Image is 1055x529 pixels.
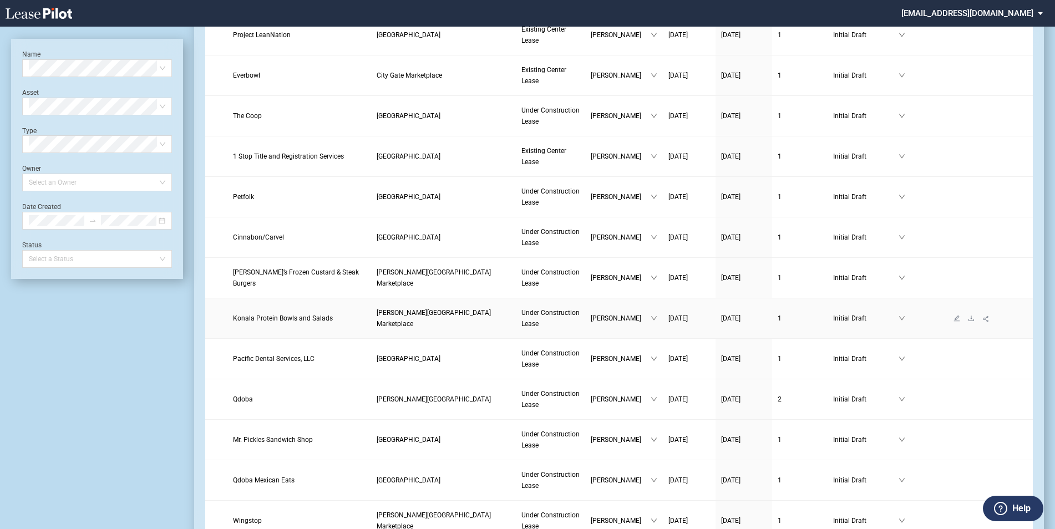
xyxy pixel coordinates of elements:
span: down [651,113,657,119]
a: Existing Center Lease [521,24,580,46]
a: [GEOGRAPHIC_DATA] [377,29,510,40]
span: 1 [778,314,782,322]
a: [DATE] [721,353,767,364]
span: 1 [778,152,782,160]
a: [DATE] [721,151,767,162]
a: [PERSON_NAME]’s Frozen Custard & Steak Burgers [233,267,365,289]
span: 1 [778,31,782,39]
span: [PERSON_NAME] [591,191,651,202]
span: down [899,113,905,119]
a: 2 [778,394,822,405]
a: [DATE] [721,191,767,202]
span: Initial Draft [833,515,899,526]
a: [GEOGRAPHIC_DATA] [377,151,510,162]
span: Kiley Ranch Marketplace [377,309,491,328]
a: Mr. Pickles Sandwich Shop [233,434,365,445]
span: [DATE] [721,476,740,484]
a: Qdoba [233,394,365,405]
span: [DATE] [721,193,740,201]
span: [DATE] [668,193,688,201]
a: 1 [778,70,822,81]
a: 1 [778,232,822,243]
span: Initial Draft [833,475,899,486]
span: Existing Center Lease [521,147,566,166]
a: Petfolk [233,191,365,202]
a: [DATE] [721,394,767,405]
span: [PERSON_NAME] [591,232,651,243]
span: Initial Draft [833,151,899,162]
span: [DATE] [668,112,688,120]
a: Under Construction Lease [521,226,580,248]
span: 1 [778,436,782,444]
a: [DATE] [721,515,767,526]
a: [DATE] [668,272,710,283]
span: [PERSON_NAME] [591,475,651,486]
span: Morrison Ranch [377,395,491,403]
a: [DATE] [721,434,767,445]
span: [DATE] [668,395,688,403]
a: [PERSON_NAME][GEOGRAPHIC_DATA] Marketplace [377,307,510,329]
span: down [651,436,657,443]
span: down [899,234,905,241]
span: 2 [778,395,782,403]
span: Under Construction Lease [521,187,580,206]
span: Harvest Grove [377,193,440,201]
span: [PERSON_NAME] [591,151,651,162]
span: down [651,315,657,322]
span: Wingstop [233,517,262,525]
span: [PERSON_NAME] [591,110,651,121]
span: down [651,72,657,79]
span: [DATE] [721,355,740,363]
a: The Coop [233,110,365,121]
a: [DATE] [668,29,710,40]
a: City Gate Marketplace [377,70,510,81]
span: [PERSON_NAME] [591,313,651,324]
span: Initial Draft [833,70,899,81]
span: 1 [778,193,782,201]
span: Freddy’s Frozen Custard & Steak Burgers [233,268,359,287]
span: [DATE] [721,517,740,525]
span: down [899,436,905,443]
a: [DATE] [668,475,710,486]
span: down [899,477,905,484]
a: 1 [778,475,822,486]
span: 1 Stop Title and Registration Services [233,152,344,160]
a: 1 [778,110,822,121]
label: Help [1012,501,1031,516]
span: down [899,32,905,38]
a: Under Construction Lease [521,186,580,208]
a: [DATE] [721,70,767,81]
span: 1 [778,72,782,79]
a: [GEOGRAPHIC_DATA] [377,475,510,486]
label: Type [22,127,37,135]
a: [GEOGRAPHIC_DATA] [377,353,510,364]
span: Under Construction Lease [521,309,580,328]
span: down [651,234,657,241]
span: 1 [778,476,782,484]
span: Qdoba Mexican Eats [233,476,295,484]
span: Kiley Ranch Marketplace [377,268,491,287]
span: Initial Draft [833,272,899,283]
span: down [899,315,905,322]
a: Wingstop [233,515,365,526]
span: 1 [778,355,782,363]
a: [DATE] [721,313,767,324]
span: 1 [778,274,782,282]
a: [DATE] [668,70,710,81]
span: Under Construction Lease [521,390,580,409]
span: [DATE] [721,395,740,403]
a: [DATE] [668,191,710,202]
span: Harvest Grove [377,476,440,484]
span: [DATE] [668,274,688,282]
span: Harvest Grove [377,233,440,241]
span: Initial Draft [833,29,899,40]
span: Existing Center Lease [521,66,566,85]
span: down [651,517,657,524]
a: Existing Center Lease [521,145,580,167]
span: Initial Draft [833,394,899,405]
span: [DATE] [668,314,688,322]
span: Initial Draft [833,353,899,364]
span: Qdoba [233,395,253,403]
a: [DATE] [668,515,710,526]
a: Existing Center Lease [521,64,580,87]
